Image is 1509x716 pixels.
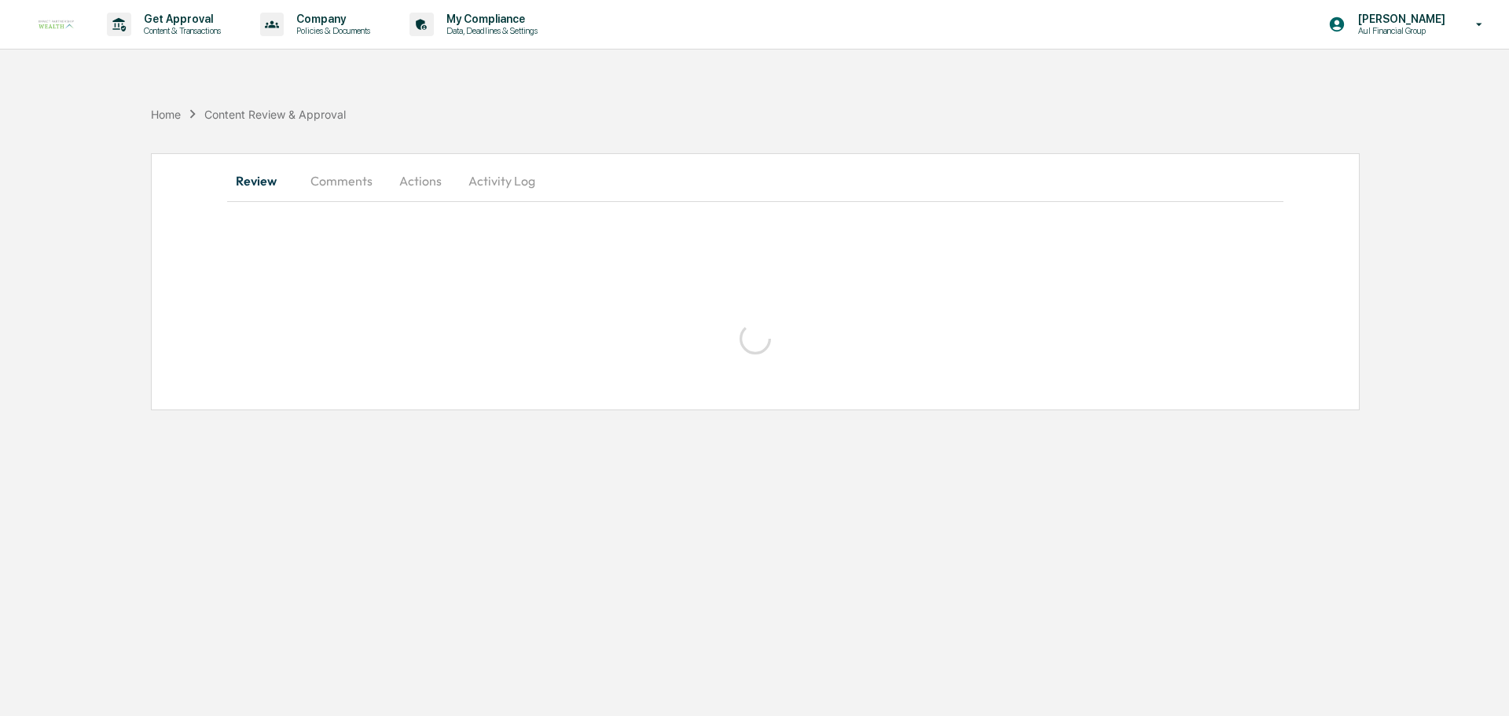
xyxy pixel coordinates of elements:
[227,162,1283,200] div: secondary tabs example
[1346,13,1453,25] p: [PERSON_NAME]
[284,25,378,36] p: Policies & Documents
[434,25,545,36] p: Data, Deadlines & Settings
[227,162,298,200] button: Review
[434,13,545,25] p: My Compliance
[385,162,456,200] button: Actions
[131,25,229,36] p: Content & Transactions
[204,108,346,121] div: Content Review & Approval
[284,13,378,25] p: Company
[456,162,548,200] button: Activity Log
[151,108,181,121] div: Home
[38,19,75,29] img: logo
[131,13,229,25] p: Get Approval
[298,162,385,200] button: Comments
[1346,25,1453,36] p: Aul Financial Group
